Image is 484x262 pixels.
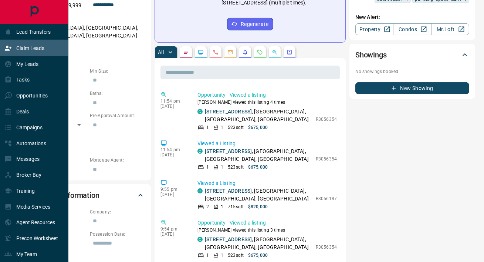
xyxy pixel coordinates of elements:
div: condos.ca [197,109,203,114]
svg: Calls [213,49,219,55]
div: Showings [355,46,469,64]
p: Company: [90,209,145,215]
p: Viewed a Listing [197,179,337,187]
p: 1 [206,164,209,170]
p: 715 sqft [228,203,244,210]
p: [PERSON_NAME] viewed this listing 4 times [197,99,337,106]
p: R3056354 [316,116,337,123]
a: Property [355,23,393,35]
svg: Agent Actions [287,49,292,55]
p: 523 sqft [228,252,244,259]
p: [PERSON_NAME] viewed this listing 3 times [197,227,337,233]
p: Possession Date: [90,231,145,238]
p: Areas Searched: [31,15,145,22]
h2: Showings [355,49,387,61]
a: Mr.Loft [431,23,469,35]
p: 2 [206,203,209,210]
p: [DATE] [160,152,186,157]
p: Opportunity - Viewed a listing [197,91,337,99]
a: [STREET_ADDRESS] [205,236,252,242]
p: Mortgage Agent: [90,157,145,163]
p: $820,000 [248,203,268,210]
svg: Notes [183,49,189,55]
a: [STREET_ADDRESS] [205,109,252,115]
a: Condos [393,23,431,35]
p: All [158,50,164,55]
button: New Showing [355,82,469,94]
p: $675,000 [248,164,268,170]
button: Regenerate [227,18,273,30]
svg: Listing Alerts [242,49,248,55]
p: 1 [221,252,223,259]
p: 11:54 pm [160,147,186,152]
a: [STREET_ADDRESS] [205,148,252,154]
p: $675,000 [248,124,268,131]
p: , [GEOGRAPHIC_DATA], [GEOGRAPHIC_DATA], [GEOGRAPHIC_DATA] [205,187,312,203]
p: R3056187 [316,195,337,202]
p: 9:55 pm [160,187,186,192]
p: [DATE] [160,232,186,237]
p: , [GEOGRAPHIC_DATA], [GEOGRAPHIC_DATA], [GEOGRAPHIC_DATA] [205,147,312,163]
p: , [GEOGRAPHIC_DATA], [GEOGRAPHIC_DATA], [GEOGRAPHIC_DATA] [205,236,312,251]
p: Credit Score: [31,135,145,141]
p: 1 [206,252,209,259]
p: 11:54 pm [160,99,186,104]
p: Min Size: [90,68,145,74]
p: Baths: [90,90,145,97]
p: Motivation: [31,46,145,52]
p: [GEOGRAPHIC_DATA], [GEOGRAPHIC_DATA], [GEOGRAPHIC_DATA], [GEOGRAPHIC_DATA] [31,22,145,42]
p: New Alert: [355,13,469,21]
svg: Opportunities [272,49,278,55]
div: Personal Information [31,186,145,204]
p: [DATE] [160,192,186,197]
p: 1 [206,124,209,131]
p: R3056354 [316,244,337,251]
svg: Requests [257,49,263,55]
svg: Emails [227,49,233,55]
p: 1 [221,164,223,170]
p: R3056354 [316,156,337,162]
p: , [GEOGRAPHIC_DATA], [GEOGRAPHIC_DATA], [GEOGRAPHIC_DATA] [205,108,312,123]
p: 1 [221,124,223,131]
a: [STREET_ADDRESS] [205,188,252,194]
p: 1 [221,203,223,210]
p: $675,000 [248,252,268,259]
svg: Lead Browsing Activity [198,49,204,55]
p: 9:54 pm [160,226,186,232]
p: 523 sqft [228,124,244,131]
div: condos.ca [197,188,203,193]
p: Pre-Approval Amount: [90,112,145,119]
div: condos.ca [197,237,203,242]
p: [DATE] [160,104,186,109]
div: condos.ca [197,149,203,154]
p: 523 sqft [228,164,244,170]
p: No showings booked [355,68,469,75]
p: Opportunity - Viewed a listing [197,219,337,227]
p: Viewed a Listing [197,140,337,147]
